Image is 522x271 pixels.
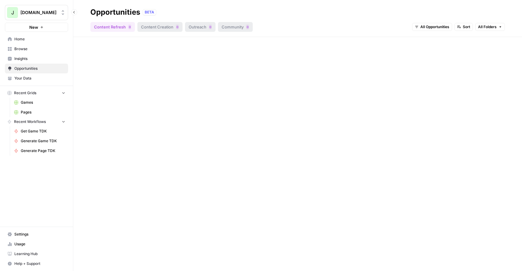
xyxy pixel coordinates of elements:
div: 0 [128,24,131,29]
span: Help + Support [14,261,65,266]
span: [DOMAIN_NAME] [20,9,57,16]
span: Usage [14,241,65,247]
a: Learning Hub [5,249,68,259]
span: Learning Hub [14,251,65,257]
span: 0 [247,24,248,29]
a: Generate Page TDK [11,146,68,156]
a: Opportunities [5,64,68,73]
a: Usage [5,239,68,249]
div: 0 [176,24,179,29]
a: Games [11,98,68,107]
div: 0 [209,24,212,29]
span: Games [21,100,65,105]
span: Insights [14,56,65,61]
button: Workspace: JB.COM [5,5,68,20]
span: All Opportunities [420,24,449,30]
button: Recent Workflows [5,117,68,126]
span: Generate Game TDK [21,138,65,144]
span: All Folders [478,24,497,30]
span: Recent Grids [14,90,36,96]
button: All Folders [475,23,505,31]
a: Home [5,34,68,44]
button: Sort [455,23,473,31]
div: Community [218,22,253,32]
span: Your Data [14,76,65,81]
a: Browse [5,44,68,54]
div: Content Refresh [90,22,135,32]
span: 0 [209,24,211,29]
span: Pages [21,110,65,115]
span: Opportunities [14,66,65,71]
a: Pages [11,107,68,117]
span: 0 [129,24,131,29]
button: All Opportunities [412,23,452,31]
a: Generate Game TDK [11,136,68,146]
span: J [11,9,14,16]
span: Get Game TDK [21,128,65,134]
a: Get Game TDK [11,126,68,136]
span: Home [14,36,65,42]
span: 0 [176,24,178,29]
button: Help + Support [5,259,68,269]
span: New [29,24,38,30]
span: Browse [14,46,65,52]
div: 0 [246,24,249,29]
span: Generate Page TDK [21,148,65,154]
div: Outreach [185,22,216,32]
a: Your Data [5,73,68,83]
a: Settings [5,229,68,239]
a: Insights [5,54,68,64]
button: Recent Grids [5,88,68,98]
div: Content Creation [137,22,183,32]
span: Settings [14,232,65,237]
div: BETA [143,9,156,15]
button: New [5,23,68,32]
div: Opportunities [90,7,140,17]
span: Sort [463,24,470,30]
span: Recent Workflows [14,119,46,124]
